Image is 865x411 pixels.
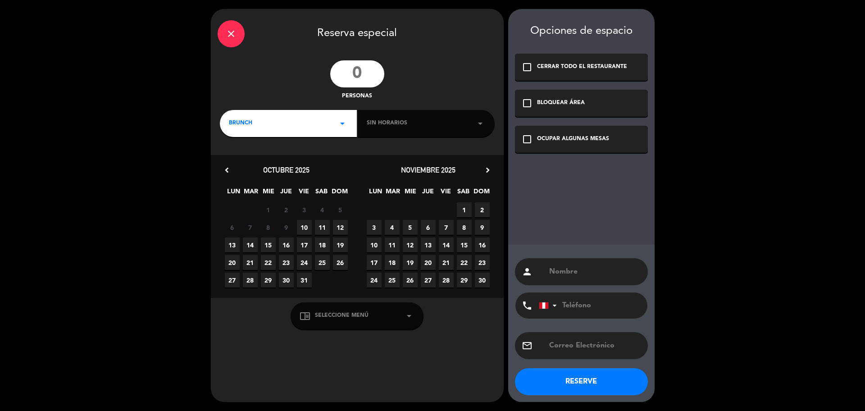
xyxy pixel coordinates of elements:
[261,186,276,201] span: MIE
[439,237,454,252] span: 14
[403,220,418,235] span: 5
[483,165,492,175] i: chevron_right
[457,220,472,235] span: 8
[225,255,240,270] span: 20
[439,255,454,270] span: 21
[475,237,490,252] span: 16
[261,237,276,252] span: 15
[548,339,641,352] input: Correo Electrónico
[297,237,312,252] span: 17
[401,165,455,174] span: noviembre 2025
[243,237,258,252] span: 14
[385,255,400,270] span: 18
[279,220,294,235] span: 9
[403,273,418,288] span: 26
[457,237,472,252] span: 15
[522,266,533,277] i: person
[539,293,560,318] div: Peru (Perú): +51
[263,165,310,174] span: octubre 2025
[522,98,533,109] i: check_box_outline_blank
[315,311,369,320] span: Seleccione Menú
[279,255,294,270] span: 23
[457,202,472,217] span: 1
[297,202,312,217] span: 3
[244,186,259,201] span: MAR
[333,255,348,270] span: 26
[279,186,294,201] span: JUE
[314,186,329,201] span: SAB
[333,202,348,217] span: 5
[222,165,232,175] i: chevron_left
[403,255,418,270] span: 19
[475,273,490,288] span: 30
[367,119,407,128] span: Sin horarios
[475,255,490,270] span: 23
[243,273,258,288] span: 28
[403,186,418,201] span: MIE
[367,255,382,270] span: 17
[473,186,488,201] span: DOM
[539,292,638,319] input: Teléfono
[342,92,372,101] span: personas
[403,237,418,252] span: 12
[279,273,294,288] span: 30
[330,60,384,87] input: 0
[279,202,294,217] span: 2
[421,273,436,288] span: 27
[296,186,311,201] span: VIE
[332,186,346,201] span: DOM
[315,202,330,217] span: 4
[386,186,401,201] span: MAR
[421,237,436,252] span: 13
[439,273,454,288] span: 28
[439,220,454,235] span: 7
[333,237,348,252] span: 19
[315,220,330,235] span: 11
[457,255,472,270] span: 22
[261,202,276,217] span: 1
[300,311,310,321] i: chrome_reader_mode
[456,186,471,201] span: SAB
[385,237,400,252] span: 11
[537,99,585,108] div: BLOQUEAR ÁREA
[333,220,348,235] span: 12
[548,265,641,278] input: Nombre
[522,340,533,351] i: email
[385,220,400,235] span: 4
[457,273,472,288] span: 29
[243,255,258,270] span: 21
[368,186,383,201] span: LUN
[404,311,414,321] i: arrow_drop_down
[229,119,252,128] span: BRUNCH
[297,255,312,270] span: 24
[475,118,486,129] i: arrow_drop_down
[211,9,504,56] div: Reserva especial
[261,255,276,270] span: 22
[475,202,490,217] span: 2
[297,220,312,235] span: 10
[226,186,241,201] span: LUN
[261,220,276,235] span: 8
[421,220,436,235] span: 6
[367,220,382,235] span: 3
[243,220,258,235] span: 7
[421,186,436,201] span: JUE
[225,220,240,235] span: 6
[261,273,276,288] span: 29
[515,368,648,395] button: RESERVE
[438,186,453,201] span: VIE
[537,63,627,72] div: CERRAR TODO EL RESTAURANTE
[522,134,533,145] i: check_box_outline_blank
[421,255,436,270] span: 20
[297,273,312,288] span: 31
[367,237,382,252] span: 10
[279,237,294,252] span: 16
[515,25,648,38] div: Opciones de espacio
[315,237,330,252] span: 18
[225,237,240,252] span: 13
[367,273,382,288] span: 24
[337,118,348,129] i: arrow_drop_down
[225,273,240,288] span: 27
[522,300,533,311] i: phone
[226,28,237,39] i: close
